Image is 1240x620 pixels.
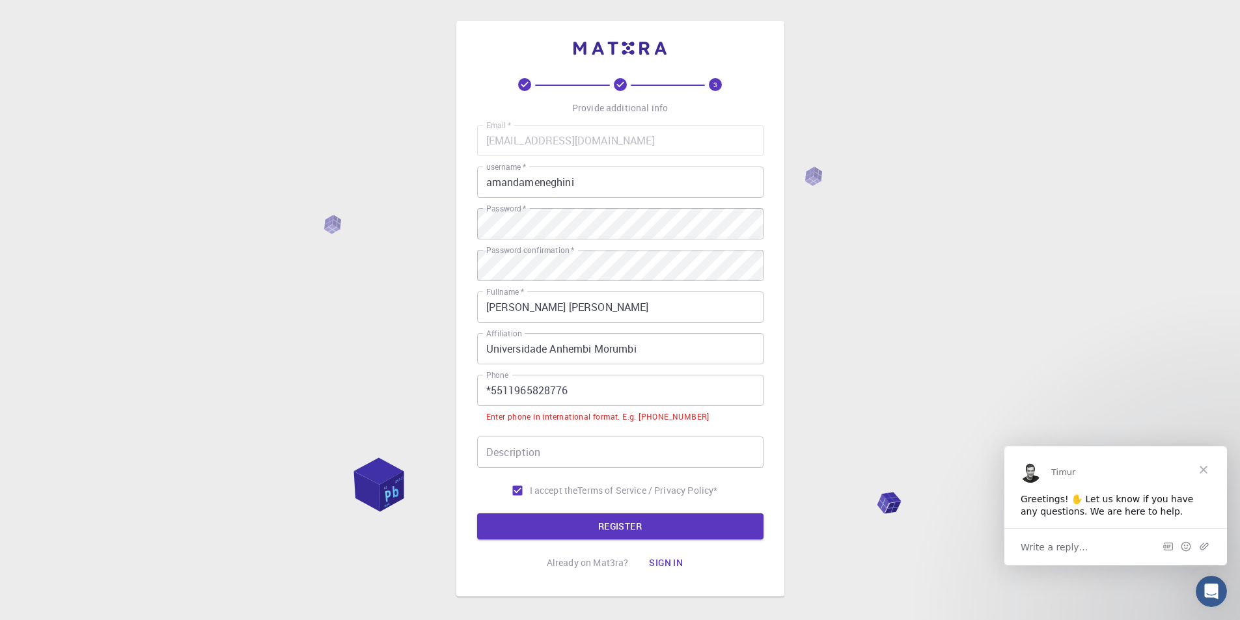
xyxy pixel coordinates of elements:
[486,203,526,214] label: Password
[577,484,717,497] p: Terms of Service / Privacy Policy *
[486,411,710,424] div: Enter phone in international format. E.g. [PHONE_NUMBER]
[486,286,524,297] label: Fullname
[713,80,717,89] text: 3
[486,120,511,131] label: Email
[1196,576,1227,607] iframe: Intercom live chat
[486,245,574,256] label: Password confirmation
[477,513,764,539] button: REGISTER
[639,550,693,576] button: Sign in
[486,328,521,339] label: Affiliation
[577,484,717,497] a: Terms of Service / Privacy Policy*
[486,161,526,172] label: username
[572,101,668,115] p: Provide additional info
[547,556,629,569] p: Already on Mat3ra?
[486,370,508,381] label: Phone
[530,484,578,497] span: I accept the
[1004,446,1227,565] iframe: Intercom live chat message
